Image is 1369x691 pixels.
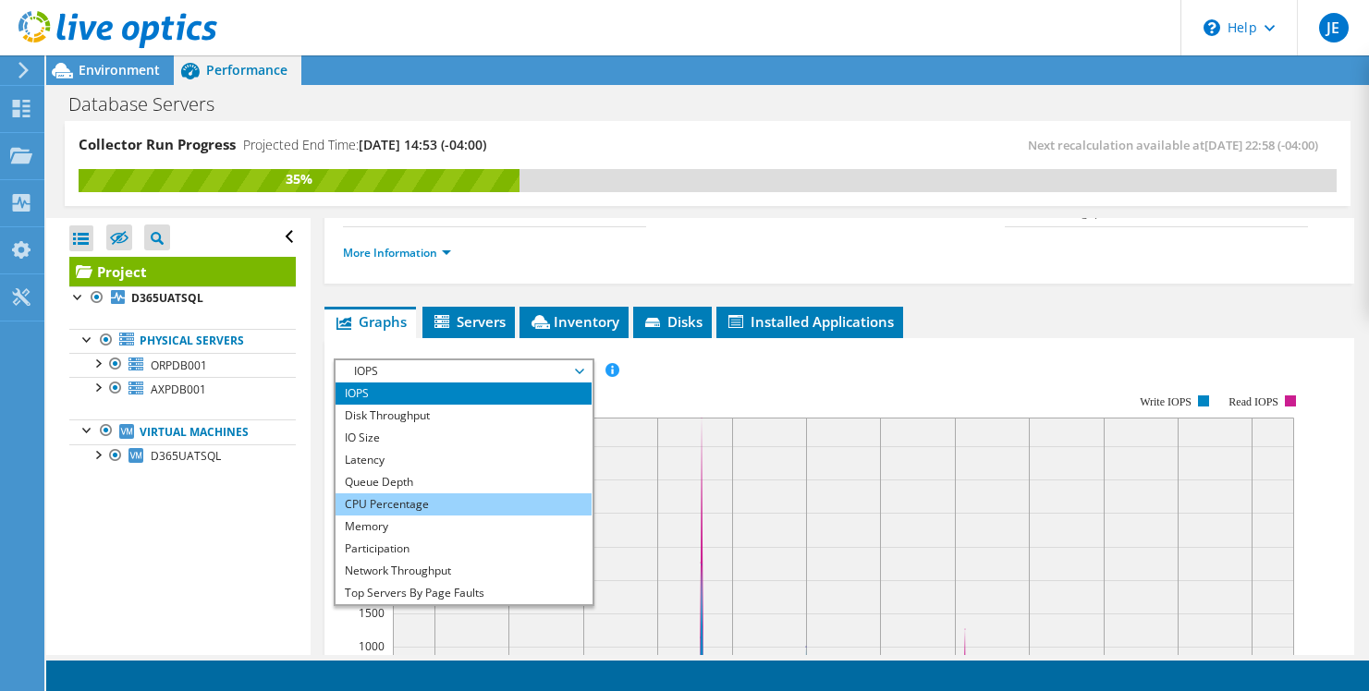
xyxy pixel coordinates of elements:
[60,94,243,115] h1: Database Servers
[1140,395,1192,408] text: Write IOPS
[336,493,592,515] li: CPU Percentage
[529,312,619,331] span: Inventory
[69,444,296,468] a: D365UATSQL
[69,353,296,377] a: ORPDB001
[1204,19,1220,36] svg: \n
[336,582,592,604] li: Top Servers By Page Faults
[69,329,296,353] a: Physical Servers
[359,605,385,621] text: 1500
[1028,137,1327,153] span: Next recalculation available at
[1229,395,1279,408] text: Read IOPS
[243,135,486,155] h4: Projected End Time:
[151,358,207,373] span: ORPDB001
[69,377,296,401] a: AXPDB001
[336,382,592,405] li: IOPS
[336,449,592,471] li: Latency
[79,61,160,79] span: Environment
[345,360,582,382] span: IOPS
[343,245,451,261] a: More Information
[151,448,221,464] span: D365UATSQL
[1319,13,1349,42] span: JE
[336,560,592,582] li: Network Throughput
[1204,137,1318,153] span: [DATE] 22:58 (-04:00)
[336,471,592,493] li: Queue Depth
[336,538,592,560] li: Participation
[359,136,486,153] span: [DATE] 14:53 (-04:00)
[206,61,287,79] span: Performance
[432,312,506,331] span: Servers
[359,638,385,654] text: 1000
[79,169,519,189] div: 35%
[151,382,206,397] span: AXPDB001
[726,312,894,331] span: Installed Applications
[336,515,592,538] li: Memory
[69,419,296,443] a: Virtual Machines
[334,312,407,331] span: Graphs
[69,286,296,310] a: D365UATSQL
[642,312,703,331] span: Disks
[336,427,592,449] li: IO Size
[336,405,592,427] li: Disk Throughput
[69,257,296,286] a: Project
[131,290,203,306] b: D365UATSQL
